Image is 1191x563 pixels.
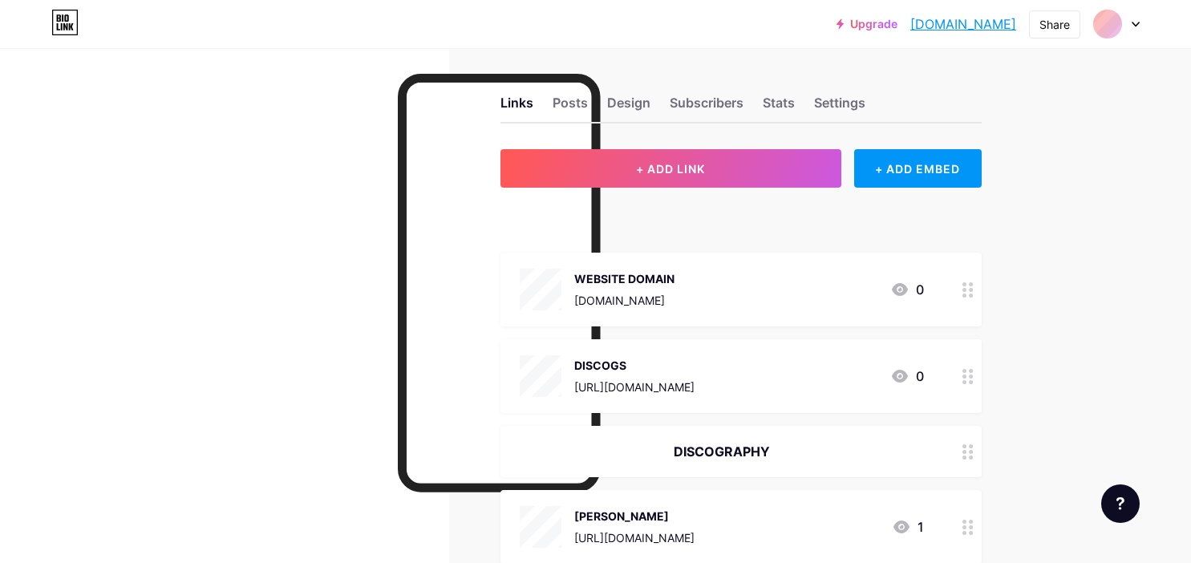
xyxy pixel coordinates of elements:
[574,357,695,374] div: DISCOGS
[574,379,695,395] div: [URL][DOMAIN_NAME]
[814,93,865,122] div: Settings
[763,93,795,122] div: Stats
[553,93,588,122] div: Posts
[890,280,924,299] div: 0
[636,162,705,176] span: + ADD LINK
[854,149,982,188] div: + ADD EMBED
[910,14,1016,34] a: [DOMAIN_NAME]
[892,517,924,537] div: 1
[574,529,695,546] div: [URL][DOMAIN_NAME]
[574,270,674,287] div: WEBSITE DOMAIN
[574,292,674,309] div: [DOMAIN_NAME]
[837,18,897,30] a: Upgrade
[670,93,743,122] div: Subscribers
[890,367,924,386] div: 0
[574,508,695,525] div: [PERSON_NAME]
[500,149,841,188] button: + ADD LINK
[500,93,533,122] div: Links
[607,93,650,122] div: Design
[520,442,924,461] div: DISCOGRAPHY
[1039,16,1070,33] div: Share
